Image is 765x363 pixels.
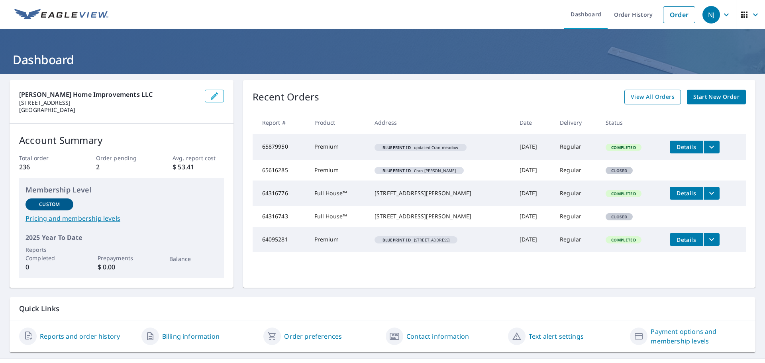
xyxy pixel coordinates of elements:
[553,181,599,206] td: Regular
[25,245,73,262] p: Reports Completed
[308,206,368,227] td: Full House™
[606,191,640,196] span: Completed
[308,227,368,252] td: Premium
[96,162,147,172] p: 2
[98,262,145,272] p: $ 0.00
[19,133,224,147] p: Account Summary
[675,236,698,243] span: Details
[19,304,746,314] p: Quick Links
[670,187,703,200] button: detailsBtn-64316776
[513,160,554,181] td: [DATE]
[624,90,681,104] a: View All Orders
[14,9,108,21] img: EV Logo
[553,227,599,252] td: Regular
[702,6,720,24] div: NJ
[606,237,640,243] span: Completed
[513,111,554,134] th: Date
[663,6,695,23] a: Order
[670,141,703,153] button: detailsBtn-65879950
[375,212,507,220] div: [STREET_ADDRESS][PERSON_NAME]
[98,254,145,262] p: Prepayments
[599,111,663,134] th: Status
[406,332,469,341] a: Contact information
[378,238,454,242] span: [STREET_ADDRESS]
[173,154,224,162] p: Avg. report cost
[253,111,308,134] th: Report #
[378,169,461,173] span: Cran [PERSON_NAME]
[96,154,147,162] p: Order pending
[606,145,640,150] span: Completed
[553,134,599,160] td: Regular
[19,106,198,114] p: [GEOGRAPHIC_DATA]
[513,181,554,206] td: [DATE]
[253,160,308,181] td: 65616285
[693,92,739,102] span: Start New Order
[25,262,73,272] p: 0
[382,238,411,242] em: Blueprint ID
[687,90,746,104] a: Start New Order
[368,111,513,134] th: Address
[382,145,411,149] em: Blueprint ID
[553,160,599,181] td: Regular
[25,184,218,195] p: Membership Level
[253,134,308,160] td: 65879950
[631,92,675,102] span: View All Orders
[675,143,698,151] span: Details
[253,90,320,104] p: Recent Orders
[25,214,218,223] a: Pricing and membership levels
[19,154,70,162] p: Total order
[513,134,554,160] td: [DATE]
[675,189,698,197] span: Details
[378,145,463,149] span: updated Cran meadow
[40,332,120,341] a: Reports and order history
[253,206,308,227] td: 64316743
[513,206,554,227] td: [DATE]
[308,134,368,160] td: Premium
[308,111,368,134] th: Product
[253,227,308,252] td: 64095281
[284,332,342,341] a: Order preferences
[253,181,308,206] td: 64316776
[703,141,720,153] button: filesDropdownBtn-65879950
[670,233,703,246] button: detailsBtn-64095281
[19,162,70,172] p: 236
[25,233,218,242] p: 2025 Year To Date
[39,201,60,208] p: Custom
[308,160,368,181] td: Premium
[703,233,720,246] button: filesDropdownBtn-64095281
[606,214,632,220] span: Closed
[606,168,632,173] span: Closed
[162,332,220,341] a: Billing information
[10,51,755,68] h1: Dashboard
[553,206,599,227] td: Regular
[19,99,198,106] p: [STREET_ADDRESS]
[703,187,720,200] button: filesDropdownBtn-64316776
[173,162,224,172] p: $ 53.41
[382,169,411,173] em: Blueprint ID
[19,90,198,99] p: [PERSON_NAME] Home Improvements LLC
[651,327,746,346] a: Payment options and membership levels
[169,255,217,263] p: Balance
[375,189,507,197] div: [STREET_ADDRESS][PERSON_NAME]
[308,181,368,206] td: Full House™
[529,332,584,341] a: Text alert settings
[553,111,599,134] th: Delivery
[513,227,554,252] td: [DATE]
